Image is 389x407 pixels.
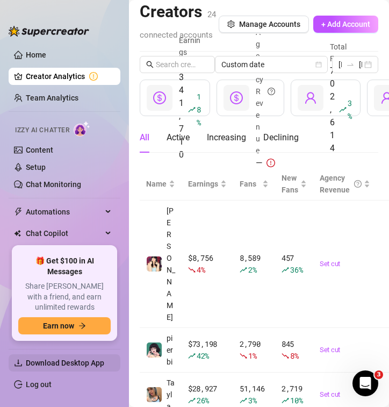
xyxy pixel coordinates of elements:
span: Custom date [221,56,321,73]
span: question-circle [354,172,362,196]
span: dollar-circle [153,91,166,104]
span: 3 % [248,395,256,405]
span: question-circle [268,26,275,156]
input: Search creators [156,59,200,70]
span: 18 % [197,91,201,127]
span: user [304,91,317,104]
span: search [146,61,154,68]
a: Content [26,146,53,154]
span: rise [282,266,289,274]
span: dollar-circle [230,91,243,104]
span: rise [282,397,289,404]
img: logo-BBDzfeDw.svg [9,26,89,37]
div: Agency Revenue [320,172,362,196]
a: Setup [26,163,46,172]
div: 2,719 [282,383,307,406]
div: 702,614 [330,65,352,155]
span: rise [339,106,347,113]
div: $ 8,756 [188,252,227,276]
span: 3 [374,370,383,379]
span: exclamation-circle [266,159,275,167]
span: fall [282,352,289,360]
th: New Fans [275,168,313,201]
th: Name [140,168,182,201]
span: to [346,60,355,69]
h2: Creators [140,2,219,42]
a: Home [26,51,46,59]
span: 10 % [290,395,302,405]
div: Increasing [207,131,246,144]
input: Start date [338,59,342,70]
span: 36 % [290,265,302,275]
div: Agency Revenue [256,26,275,156]
img: Melissa [147,256,162,272]
span: fall [240,352,247,360]
span: Automations [26,203,102,220]
span: Fans [240,178,260,190]
span: download [14,359,23,367]
th: Earnings [182,168,233,201]
span: setting [227,20,235,28]
div: 51,146 [240,383,269,406]
img: AI Chatter [74,121,90,137]
a: Team Analytics [26,94,78,102]
span: 42 % [197,351,209,361]
a: Log out [26,380,52,389]
span: 3 % [348,98,352,121]
a: Set cut [320,259,370,269]
span: pierbi [167,334,173,366]
span: arrow-right [78,322,86,330]
img: Tayla [147,387,162,402]
button: + Add Account [313,16,378,33]
span: Chat Copilot [26,225,102,242]
span: Name [146,178,167,190]
div: 8,589 [240,252,269,276]
a: Chat Monitoring [26,180,81,189]
span: rise [188,352,196,360]
span: New Fans [282,172,298,196]
a: Creator Analytics exclamation-circle [26,68,112,85]
span: Earnings [188,178,218,190]
span: 26 % [197,395,209,405]
iframe: Intercom live chat [352,370,378,396]
span: 4 % [197,265,205,275]
a: Set cut [320,345,370,355]
span: rise [240,266,247,274]
a: Set cut [320,389,370,400]
span: Earnings [179,36,200,56]
span: fall [188,266,196,274]
div: $ 73,198 [188,338,227,362]
span: rise [240,397,247,404]
span: + Add Account [321,20,370,28]
span: 🎁 Get $100 in AI Messages [18,256,111,277]
span: calendar [315,61,322,68]
span: Download Desktop App [26,359,104,367]
img: Chat Copilot [14,230,21,237]
div: — [256,156,275,169]
button: Manage Accounts [219,16,309,33]
span: [PERSON_NAME] [167,206,175,322]
span: 1 % [248,351,256,361]
input: End date [359,59,362,70]
div: Declining [263,131,299,144]
span: Share [PERSON_NAME] with a friend, and earn unlimited rewards [18,281,111,313]
span: Total Fans [330,42,347,63]
span: Earn now [43,322,74,330]
div: 845 [282,338,307,362]
div: $ 28,927 [188,383,227,406]
img: pierbi [147,342,162,358]
th: Fans [233,168,275,201]
span: Izzy AI Chatter [15,125,69,135]
button: Earn nowarrow-right [18,317,111,334]
div: Active [167,131,190,144]
span: 8 % [290,351,298,361]
span: Manage Accounts [239,20,300,28]
span: thunderbolt [14,208,23,216]
div: 457 [282,252,307,276]
div: $341,710 [179,58,201,161]
span: rise [188,397,196,404]
span: 2 % [248,265,256,275]
span: swap-right [346,60,355,69]
span: rise [188,106,196,113]
div: All [140,131,149,144]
